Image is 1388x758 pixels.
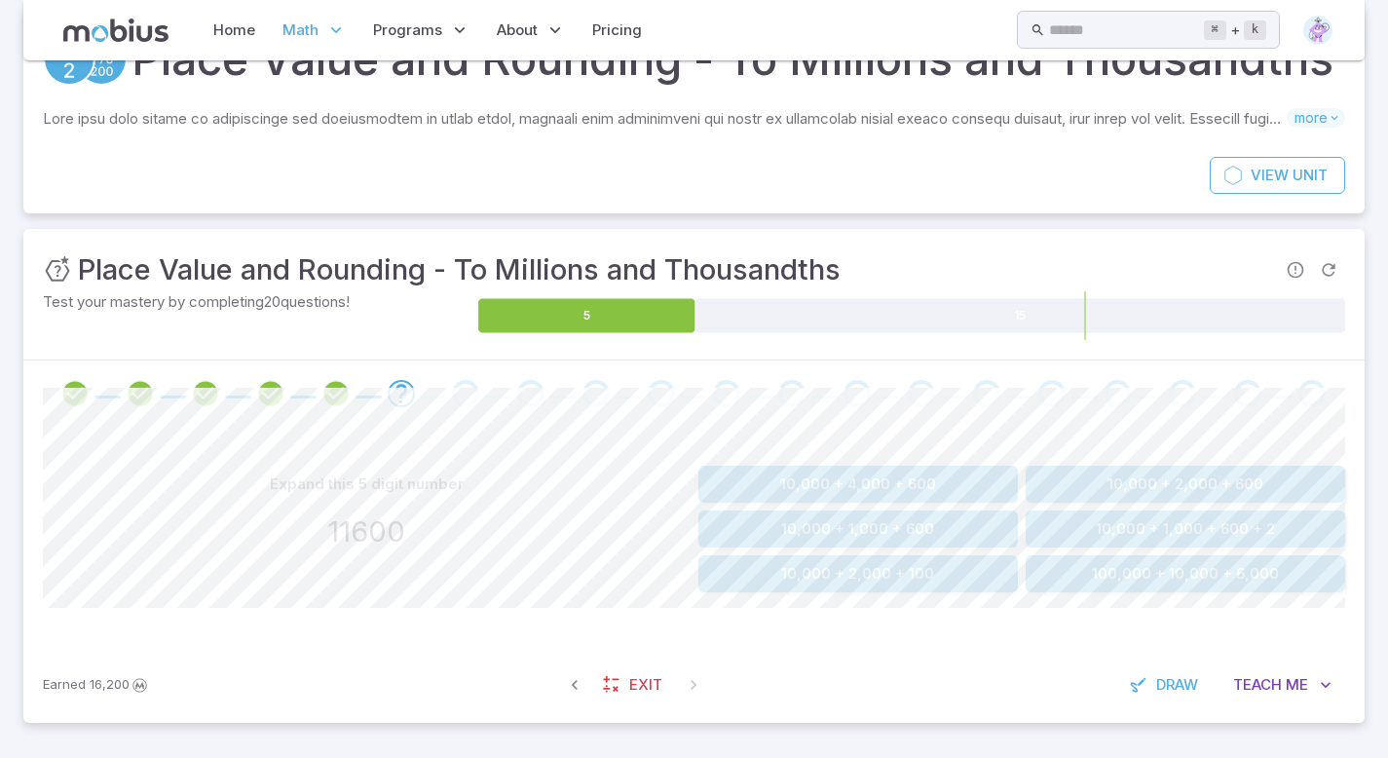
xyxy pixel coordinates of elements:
div: Review your answer [61,380,89,407]
div: Review your answer [322,380,350,407]
div: Go to the next question [648,380,675,407]
button: 10,000 + 1,000 + 600 + 2 [1026,511,1345,548]
span: Teach [1233,674,1282,696]
div: Review your answer [192,380,219,407]
div: Go to the next question [1298,380,1326,407]
button: 10,000 + 1,000 + 600 [698,511,1018,548]
kbd: ⌘ [1204,20,1226,40]
button: 100,000 + 10,000 + 6,000 [1026,555,1345,592]
img: diamond.svg [1303,16,1332,45]
div: Go to the next question [582,380,610,407]
a: Pricing [586,8,648,53]
div: Go to the next question [517,380,544,407]
span: Math [282,19,319,41]
span: Earned [43,675,86,695]
span: Exit [629,674,662,696]
div: Go to the next question [973,380,1000,407]
button: 10,000 + 4,000 + 600 [698,466,1018,503]
div: Go to the next question [778,380,806,407]
div: Go to the next question [713,380,740,407]
span: Unit [1293,165,1328,186]
h3: Place Value and Rounding - To Millions and Thousandths [78,248,841,291]
div: Go to the next question [1038,380,1066,407]
p: Lore ipsu dolo sitame co adipiscinge sed doeiusmodtem in utlab etdol, magnaali enim adminimveni q... [43,108,1287,130]
div: Go to the next question [908,380,935,407]
p: Earn Mobius dollars to buy game boosters [43,675,150,695]
span: Me [1286,674,1308,696]
span: Draw [1156,674,1198,696]
button: 10,000 + 2,000 + 100 [698,555,1018,592]
button: Draw [1119,666,1212,703]
div: Review your answer [127,380,154,407]
div: Go to the next question [1234,380,1261,407]
kbd: k [1244,20,1266,40]
span: Programs [373,19,442,41]
div: Go to the next question [1104,380,1131,407]
a: Home [207,8,261,53]
a: Exit [592,666,676,703]
button: 10,000 + 2,000 + 600 [1026,466,1345,503]
p: Test your mastery by completing 20 questions! [43,291,474,313]
span: View [1251,165,1289,186]
div: + [1204,19,1266,42]
a: ViewUnit [1210,157,1345,194]
div: Go to the next question [452,380,479,407]
button: TeachMe [1219,666,1345,703]
span: About [497,19,538,41]
h3: 11600 [327,511,405,553]
div: Go to the next question [1169,380,1196,407]
span: Previous Question [557,667,592,702]
span: On Latest Question [676,667,711,702]
span: 16,200 [90,675,130,695]
span: Refresh Question [1312,253,1345,286]
div: Go to the next question [388,380,415,407]
div: Review your answer [257,380,284,407]
div: Go to the next question [844,380,871,407]
p: Expand this 5 digit number [270,474,464,495]
span: Report an issue with the question [1279,253,1312,286]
